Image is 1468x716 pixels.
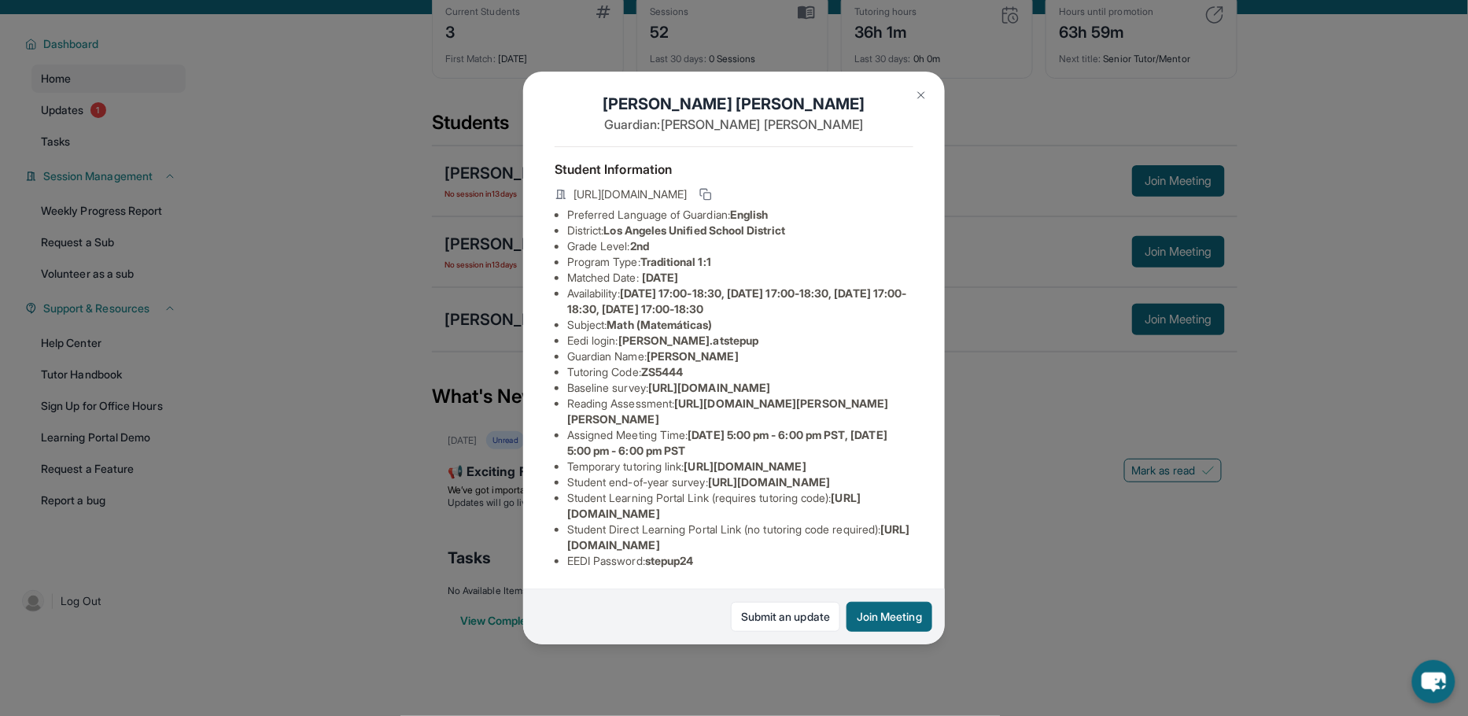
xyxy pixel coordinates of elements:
h4: Student Information [555,160,913,179]
li: Eedi login : [567,333,913,349]
button: Copy link [696,185,715,204]
p: Guardian: [PERSON_NAME] [PERSON_NAME] [555,115,913,134]
span: [URL][DOMAIN_NAME] [684,459,806,473]
span: [PERSON_NAME].atstepup [618,334,759,347]
li: Temporary tutoring link : [567,459,913,474]
span: ZS5444 [641,365,683,378]
span: Math (Matemáticas) [607,318,713,331]
a: Submit an update [731,602,840,632]
span: [DATE] 17:00-18:30, [DATE] 17:00-18:30, [DATE] 17:00-18:30, [DATE] 17:00-18:30 [567,286,907,316]
span: [URL][DOMAIN_NAME] [574,186,687,202]
span: 2nd [630,239,649,253]
li: Reading Assessment : [567,396,913,427]
li: Availability: [567,286,913,317]
span: [URL][DOMAIN_NAME] [648,381,770,394]
button: Join Meeting [846,602,932,632]
li: Assigned Meeting Time : [567,427,913,459]
li: Program Type: [567,254,913,270]
span: [URL][DOMAIN_NAME][PERSON_NAME][PERSON_NAME] [567,397,889,426]
li: Grade Level: [567,238,913,254]
img: Close Icon [915,89,928,101]
h1: [PERSON_NAME] [PERSON_NAME] [555,93,913,115]
li: District: [567,223,913,238]
li: Student Learning Portal Link (requires tutoring code) : [567,490,913,522]
li: EEDI Password : [567,553,913,569]
li: Matched Date: [567,270,913,286]
span: English [730,208,769,221]
li: Student Direct Learning Portal Link (no tutoring code required) : [567,522,913,553]
span: [URL][DOMAIN_NAME] [708,475,830,489]
span: stepup24 [645,554,694,567]
li: Tutoring Code : [567,364,913,380]
li: Subject : [567,317,913,333]
li: Baseline survey : [567,380,913,396]
li: Preferred Language of Guardian: [567,207,913,223]
span: Traditional 1:1 [640,255,711,268]
button: chat-button [1412,660,1455,703]
span: Los Angeles Unified School District [604,223,785,237]
span: [DATE] 5:00 pm - 6:00 pm PST, [DATE] 5:00 pm - 6:00 pm PST [567,428,887,457]
li: Guardian Name : [567,349,913,364]
span: [PERSON_NAME] [647,349,739,363]
span: [DATE] [642,271,678,284]
li: Student end-of-year survey : [567,474,913,490]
